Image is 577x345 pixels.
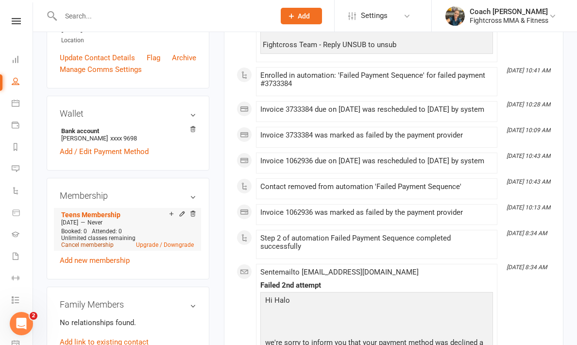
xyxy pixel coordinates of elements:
div: Invoice 3733384 due on [DATE] was rescheduled to [DATE] by system [260,105,493,114]
i: [DATE] 10:41 AM [507,67,550,74]
i: [DATE] 10:43 AM [507,153,550,159]
h3: Family Members [60,300,196,310]
a: Teens Membership [61,211,120,219]
a: Payments [12,115,34,137]
span: 2 [30,312,37,320]
span: Unlimited classes remaining [61,235,136,241]
div: Failed 2nd attempt [260,281,493,290]
h3: Membership [60,191,196,201]
div: Enrolled in automation: 'Failed Payment Sequence' for failed payment #3733384 [260,71,493,88]
a: Calendar [12,93,34,115]
i: [DATE] 8:34 AM [507,230,547,237]
i: [DATE] 10:43 AM [507,178,550,185]
div: Step 2 of automation Failed Payment Sequence completed successfully [260,234,493,251]
i: [DATE] 10:09 AM [507,127,550,134]
div: Coach [PERSON_NAME] [470,7,548,16]
span: Settings [361,5,388,27]
strong: Bank account [61,127,191,135]
div: Invoice 3733384 was marked as failed by the payment provider [260,131,493,139]
p: No relationships found. [60,317,196,328]
div: Fightcross MMA & Fitness [470,16,548,25]
img: thumb_image1623694743.png [445,6,465,26]
a: Archive [172,52,196,64]
span: Booked: 0 [61,228,87,235]
a: Reports [12,137,34,159]
div: Location [61,36,196,45]
input: Search... [58,9,268,23]
h3: Wallet [60,109,196,119]
div: Oh no, Halo, your payment for you Fightcross membership failed! But don't worry we will try again... [263,16,491,49]
a: Update Contact Details [60,52,135,64]
div: Invoice 1062936 was marked as failed by the payment provider [260,208,493,217]
li: [PERSON_NAME] [60,126,196,143]
span: xxxx 9698 [110,135,137,142]
a: Flag [147,52,160,64]
span: Sent email to [EMAIL_ADDRESS][DOMAIN_NAME] [260,268,419,276]
a: Upgrade / Downgrade [136,241,194,248]
i: [DATE] 10:13 AM [507,204,550,211]
a: Product Sales [12,203,34,224]
a: Dashboard [12,50,34,71]
a: Manage Comms Settings [60,64,142,75]
span: Add [298,12,310,20]
a: Cancel membership [61,241,114,248]
p: Hi Halo [263,294,491,309]
iframe: Intercom live chat [10,312,33,335]
span: Attended: 0 [92,228,122,235]
div: — [59,219,196,226]
i: [DATE] 8:34 AM [507,264,547,271]
div: Invoice 1062936 due on [DATE] was rescheduled to [DATE] by system [260,157,493,165]
span: Never [87,219,102,226]
a: Add new membership [60,256,130,265]
div: Contact removed from automation 'Failed Payment Sequence' [260,183,493,191]
a: Add / Edit Payment Method [60,146,149,157]
a: People [12,71,34,93]
span: [DATE] [61,219,78,226]
i: [DATE] 10:28 AM [507,101,550,108]
button: Add [281,8,322,24]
